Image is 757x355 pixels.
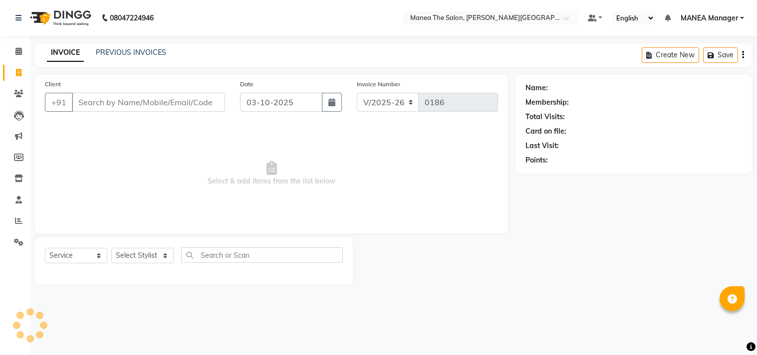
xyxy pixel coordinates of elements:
[357,80,400,89] label: Invoice Number
[525,112,565,122] div: Total Visits:
[525,97,569,108] div: Membership:
[240,80,253,89] label: Date
[525,155,548,166] div: Points:
[642,47,699,63] button: Create New
[525,141,559,151] div: Last Visit:
[525,83,548,93] div: Name:
[45,93,73,112] button: +91
[525,126,566,137] div: Card on file:
[25,4,94,32] img: logo
[47,44,84,62] a: INVOICE
[110,4,154,32] b: 08047224946
[181,247,343,263] input: Search or Scan
[681,13,738,23] span: MANEA Manager
[45,80,61,89] label: Client
[703,47,738,63] button: Save
[96,48,166,57] a: PREVIOUS INVOICES
[72,93,225,112] input: Search by Name/Mobile/Email/Code
[45,124,498,223] span: Select & add items from the list below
